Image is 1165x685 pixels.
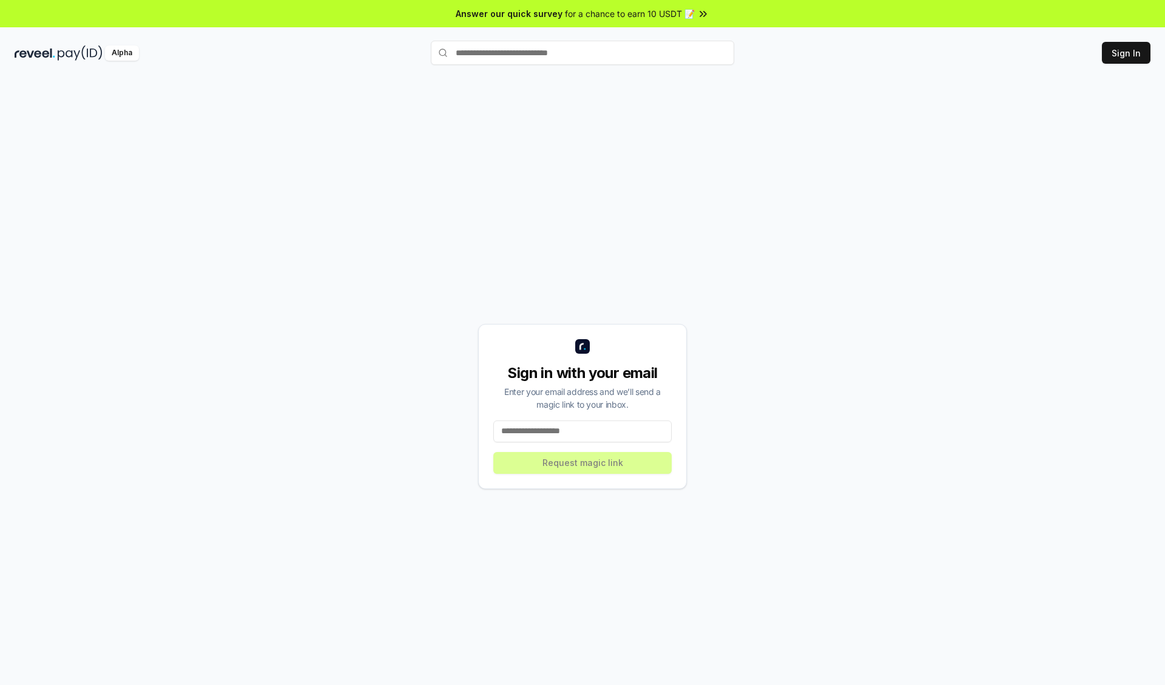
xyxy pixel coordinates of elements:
div: Enter your email address and we’ll send a magic link to your inbox. [493,385,672,411]
span: for a chance to earn 10 USDT 📝 [565,7,695,20]
span: Answer our quick survey [456,7,562,20]
div: Sign in with your email [493,363,672,383]
img: logo_small [575,339,590,354]
button: Sign In [1102,42,1150,64]
img: reveel_dark [15,46,55,61]
div: Alpha [105,46,139,61]
img: pay_id [58,46,103,61]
